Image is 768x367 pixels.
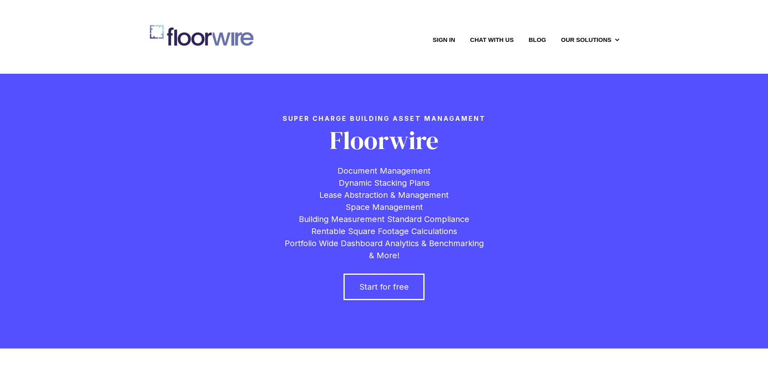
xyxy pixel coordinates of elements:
nav: Desktop navigation [304,35,626,44]
span: Lease Abstraction & Management [319,190,449,200]
span: Floorwire [329,123,439,158]
span: Building Measurement Standard Compliance [299,214,469,224]
span: Document Management [337,166,431,176]
a: Chat with us [470,35,514,44]
a: Blog [529,35,546,44]
img: floorwire.com [142,21,263,56]
a: Our Solutions [561,35,611,44]
a: Start for free [343,274,425,300]
iframe: Chat Widget [728,328,768,367]
span: Space Management [345,202,423,212]
a: Sign in [433,35,455,44]
span: & More! [369,251,400,260]
strong: Super charge building asset managament [283,114,486,122]
span: Dynamic Stacking Plans [339,178,430,188]
span: Rentable Square Footage Calculations [311,226,457,236]
span: Portfolio Wide Dashboard Analytics & Benchmarking [285,238,484,248]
